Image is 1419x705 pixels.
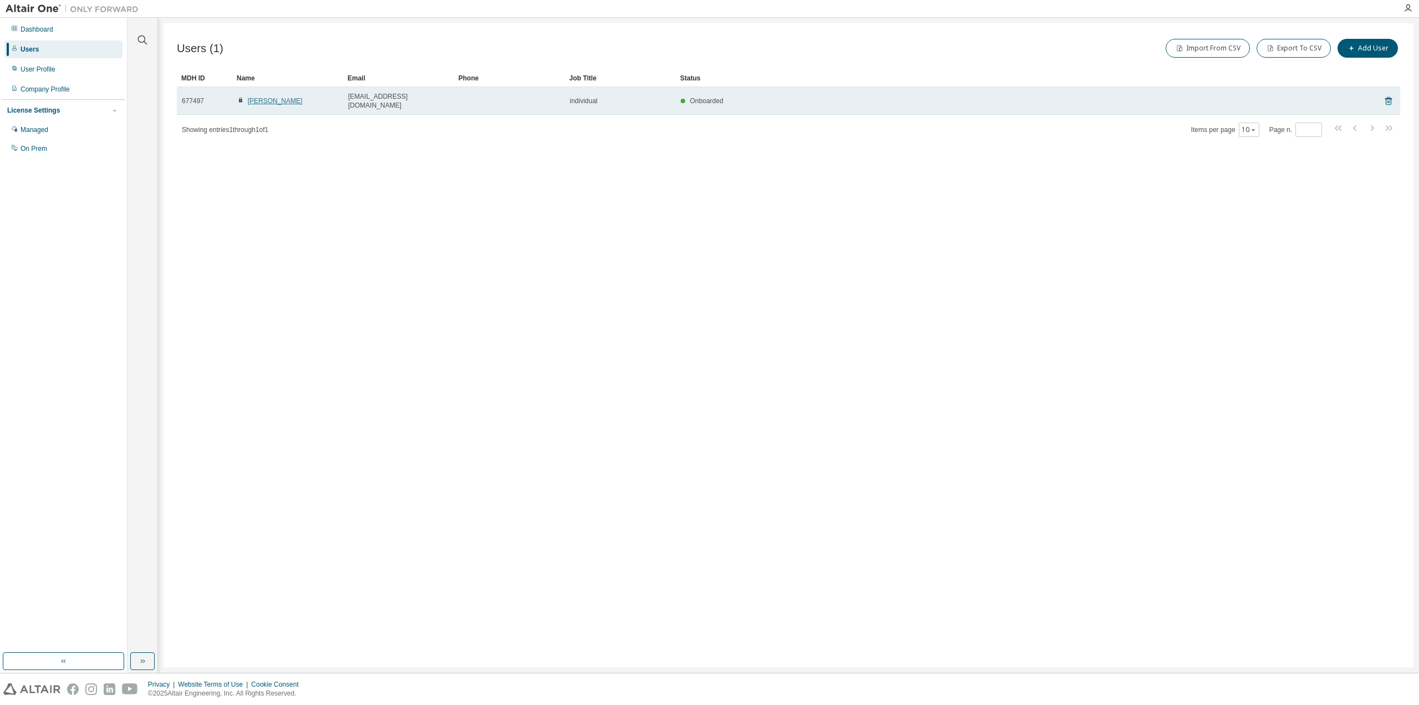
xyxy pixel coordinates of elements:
span: Users (1) [177,42,223,55]
img: instagram.svg [85,683,97,695]
div: Email [348,69,450,87]
span: Showing entries 1 through 1 of 1 [182,126,268,134]
img: Altair One [6,3,144,14]
div: On Prem [21,144,47,153]
div: Managed [21,125,48,134]
div: Users [21,45,39,54]
div: Dashboard [21,25,53,34]
div: Cookie Consent [251,680,305,689]
span: 677497 [182,97,204,105]
div: License Settings [7,106,60,115]
img: linkedin.svg [104,683,115,695]
span: individual [570,97,598,105]
div: Phone [458,69,560,87]
p: © 2025 Altair Engineering, Inc. All Rights Reserved. [148,689,305,698]
a: [PERSON_NAME] [248,97,303,105]
div: Privacy [148,680,178,689]
div: Job Title [569,69,671,87]
button: Export To CSV [1257,39,1331,58]
div: Status [680,69,1343,87]
span: [EMAIL_ADDRESS][DOMAIN_NAME] [348,92,449,110]
div: Name [237,69,339,87]
button: Import From CSV [1166,39,1250,58]
img: facebook.svg [67,683,79,695]
button: Add User [1338,39,1398,58]
div: User Profile [21,65,55,74]
span: Onboarded [690,97,723,105]
span: Items per page [1191,123,1259,137]
div: MDH ID [181,69,228,87]
img: altair_logo.svg [3,683,60,695]
div: Website Terms of Use [178,680,251,689]
button: 10 [1242,125,1257,134]
img: youtube.svg [122,683,138,695]
div: Company Profile [21,85,70,94]
span: Page n. [1269,123,1322,137]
